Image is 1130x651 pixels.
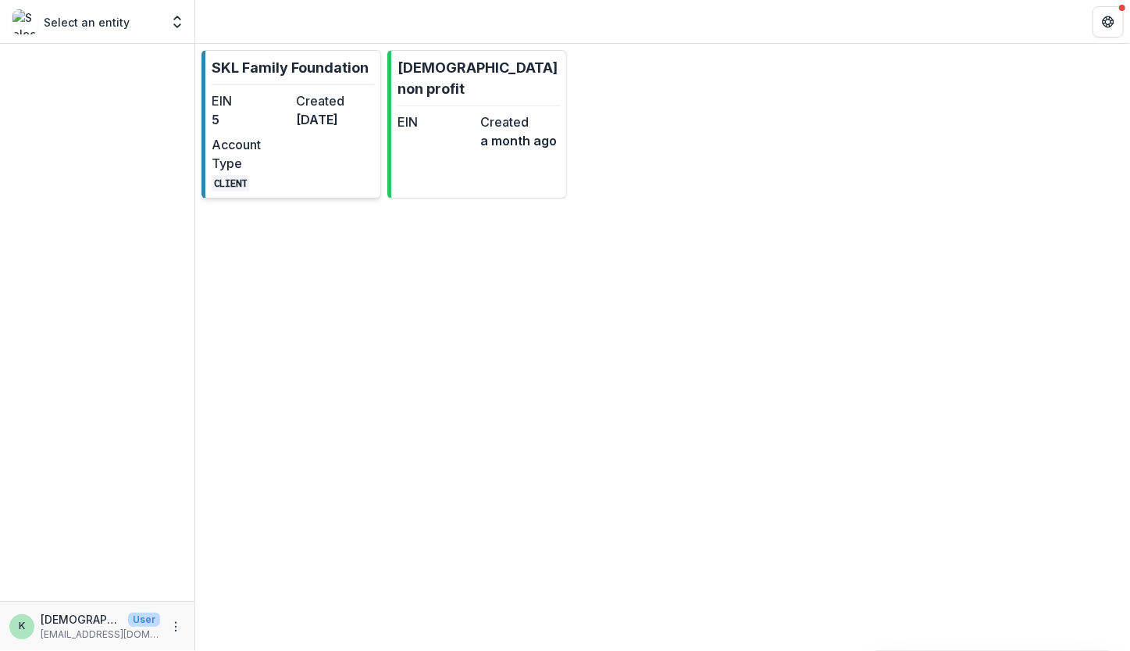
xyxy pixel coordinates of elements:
dd: a month ago [480,131,557,150]
a: [DEMOGRAPHIC_DATA] non profitEINCreateda month ago [387,50,567,199]
img: Select an entity [12,9,37,34]
p: [DEMOGRAPHIC_DATA] [41,611,122,628]
button: Get Help [1093,6,1124,38]
dd: [DATE] [296,110,374,129]
div: kristen [19,621,25,631]
p: [DEMOGRAPHIC_DATA] non profit [397,57,560,99]
p: Select an entity [44,14,130,30]
dt: Created [296,91,374,110]
p: SKL Family Foundation [212,57,369,78]
dt: EIN [212,91,290,110]
p: [EMAIL_ADDRESS][DOMAIN_NAME] [41,628,160,642]
dt: EIN [397,113,474,131]
button: More [166,617,185,636]
dt: Created [480,113,557,131]
code: CLIENT [212,175,249,191]
a: SKL Family FoundationEIN5Created[DATE]Account TypeCLIENT [201,50,381,199]
dt: Account Type [212,135,290,173]
button: Open entity switcher [166,6,188,38]
dd: 5 [212,110,290,129]
p: User [128,613,160,627]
